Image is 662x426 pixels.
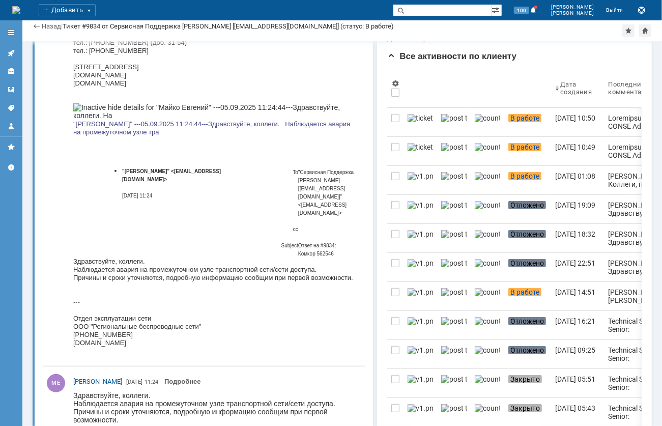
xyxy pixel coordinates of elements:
[475,259,500,267] img: counter.png
[408,230,433,238] img: v1.png
[551,166,604,194] a: [DATE] 01:08
[514,7,529,14] span: 100
[3,63,19,79] a: Клиенты
[441,114,467,122] img: post ticket.png
[220,261,225,266] font: cc
[471,311,504,339] a: counter.png
[219,204,225,209] font: To
[208,277,225,282] font: Subject
[492,5,502,14] span: Расширенный поиск
[508,230,546,238] span: Отложено
[404,166,437,194] a: v1.png
[551,4,594,10] span: [PERSON_NAME]
[404,282,437,310] a: v1.png
[471,282,504,310] a: counter.png
[39,4,96,16] div: Добавить
[504,166,551,194] a: В работе
[437,224,471,252] a: post ticket.png
[555,375,595,383] div: [DATE] 05:51
[404,137,437,165] a: ticket_notification.png
[555,346,595,354] div: [DATE] 09:25
[3,45,19,61] a: Активности
[508,346,546,354] span: Отложено
[437,311,471,339] a: post ticket.png
[437,195,471,223] a: post ticket.png
[504,195,551,223] a: Отложено
[3,100,19,116] a: Теги
[508,317,546,325] span: Отложено
[441,259,467,267] img: post ticket.png
[636,4,648,16] button: Сохранить лог
[508,288,541,296] span: В работе
[504,108,551,136] a: В работе
[639,24,651,37] div: Сделать домашней страницей
[508,114,541,122] span: В работе
[508,375,542,383] span: Закрыто
[408,375,433,383] img: v1.png
[475,201,500,209] img: counter.png
[475,317,500,325] img: counter.png
[408,114,433,122] img: ticket_notification.png
[3,118,19,134] a: Мой профиль
[471,369,504,397] a: counter.png
[408,288,433,296] img: v1.png
[441,288,467,296] img: post ticket.png
[404,224,437,252] a: v1.png
[404,311,437,339] a: v1.png
[508,172,541,180] span: В работе
[437,166,471,194] a: post ticket.png
[404,108,437,136] a: ticket_notification.png
[551,195,604,223] a: [DATE] 19:09
[437,369,471,397] a: post ticket.png
[471,253,504,281] a: counter.png
[164,378,201,385] a: Подробнее
[555,201,595,209] div: [DATE] 19:09
[555,404,595,412] div: [DATE] 05:43
[408,201,433,209] img: v1.png
[225,277,263,291] font: Ответ на #9834: Комкор 562546
[391,79,399,88] span: Настройки
[408,317,433,325] img: v1.png
[437,282,471,310] a: post ticket.png
[551,311,604,339] a: [DATE] 16:21
[441,375,467,383] img: post ticket.png
[504,311,551,339] a: Отложено
[555,259,595,267] div: [DATE] 22:51
[471,137,504,165] a: counter.png
[42,22,61,30] a: Назад
[404,253,437,281] a: v1.png
[471,224,504,252] a: counter.png
[437,108,471,136] a: post ticket.png
[622,24,635,37] div: Добавить в избранное
[63,22,394,30] div: Тикет #9834 от Сервисная Поддержка [PERSON_NAME] [[EMAIL_ADDRESS][DOMAIN_NAME]] (статус: В работе)
[387,51,516,61] span: Все активности по клиенту
[504,253,551,281] a: Отложено
[475,143,500,151] img: counter.png
[404,369,437,397] a: v1.png
[504,282,551,310] a: В работе
[560,80,592,96] div: Дата создания
[73,378,122,385] span: [PERSON_NAME]
[504,224,551,252] a: Отложено
[145,379,158,385] span: 11:24
[551,282,604,310] a: [DATE] 14:51
[73,377,122,387] a: [PERSON_NAME]
[471,166,504,194] a: counter.png
[408,404,433,412] img: v1.png
[404,340,437,368] a: v1.png
[3,81,19,98] a: Шаблоны комментариев
[441,201,467,209] img: post ticket.png
[504,137,551,165] a: В работе
[555,172,595,180] div: [DATE] 01:08
[49,203,148,216] b: "[PERSON_NAME]" <[EMAIL_ADDRESS][DOMAIN_NAME]>
[551,369,604,397] a: [DATE] 05:51
[408,259,433,267] img: v1.png
[441,404,467,412] img: post ticket.png
[555,143,595,151] div: [DATE] 10:49
[551,69,604,108] th: Дата создания
[408,346,433,354] img: v1.png
[551,224,604,252] a: [DATE] 18:32
[555,114,595,122] div: [DATE] 10:50
[475,230,500,238] img: counter.png
[551,253,604,281] a: [DATE] 22:51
